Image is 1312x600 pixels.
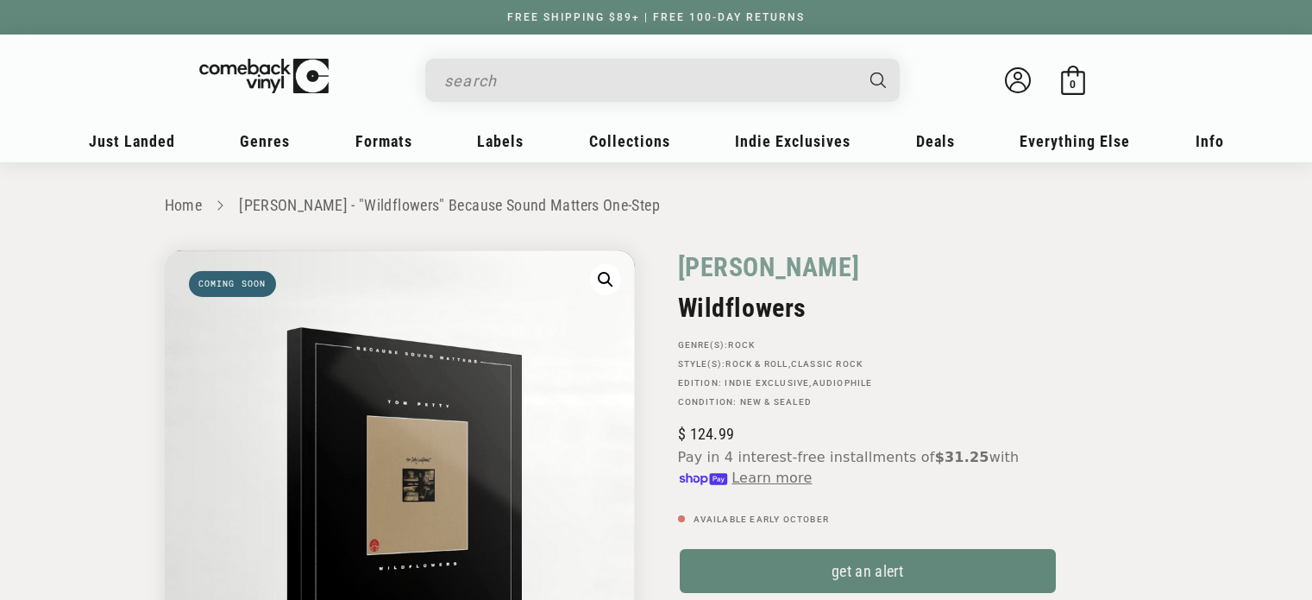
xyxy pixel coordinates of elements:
[725,359,788,369] a: Rock & Roll
[678,397,1058,407] p: Condition: New & Sealed
[89,132,175,150] span: Just Landed
[444,63,853,98] input: search
[813,378,873,388] a: Audiophile
[678,378,1058,388] p: Edition: ,
[1070,78,1076,91] span: 0
[855,59,901,102] button: Search
[678,359,1058,369] p: STYLE(S): ,
[678,293,1058,323] h2: Wildflowers
[728,340,755,350] a: Rock
[678,340,1058,351] p: GENRE(S):
[791,359,863,369] a: Classic Rock
[678,425,734,443] span: 124.99
[490,11,822,23] a: FREE SHIPPING $89+ | FREE 100-DAY RETURNS
[678,425,686,443] span: $
[355,132,412,150] span: Formats
[477,132,524,150] span: Labels
[165,196,202,214] a: Home
[239,196,660,214] a: [PERSON_NAME] - "Wildflowers" Because Sound Matters One-Step
[916,132,955,150] span: Deals
[1196,132,1224,150] span: Info
[735,132,851,150] span: Indie Exclusives
[678,250,860,284] a: [PERSON_NAME]
[165,193,1148,218] nav: breadcrumbs
[725,378,809,388] a: Indie Exclusive
[694,515,830,524] span: Available Early October
[425,59,900,102] div: Search
[240,132,290,150] span: Genres
[589,132,670,150] span: Collections
[678,547,1058,595] a: get an alert
[1020,132,1130,150] span: Everything Else
[189,271,276,297] span: Coming soon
